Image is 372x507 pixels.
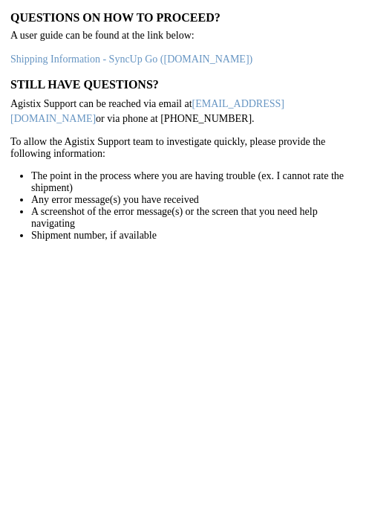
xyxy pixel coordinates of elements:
h3: Still have questions? [10,77,362,91]
li: A screenshot of the error message(s) or the screen that you need help navigating [31,206,362,230]
p: To allow the Agistix Support team to investigate quickly, please provide the following information: [10,136,362,160]
a: Shipping Information - SyncUp Go ([DOMAIN_NAME]) [10,54,252,65]
li: Shipment number, if available [31,230,362,242]
a: [EMAIL_ADDRESS][DOMAIN_NAME] [10,98,284,124]
p: Agistix Support can be reached via email at or via phone at [PHONE_NUMBER]. [10,97,362,126]
li: Any error message(s) you have received [31,194,362,206]
h3: Questions on how to proceed? [10,10,362,25]
li: The point in the process where you are having trouble (ex. I cannot rate the shipment) [31,170,362,194]
p: A user guide can be found at the link below: [10,30,362,42]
